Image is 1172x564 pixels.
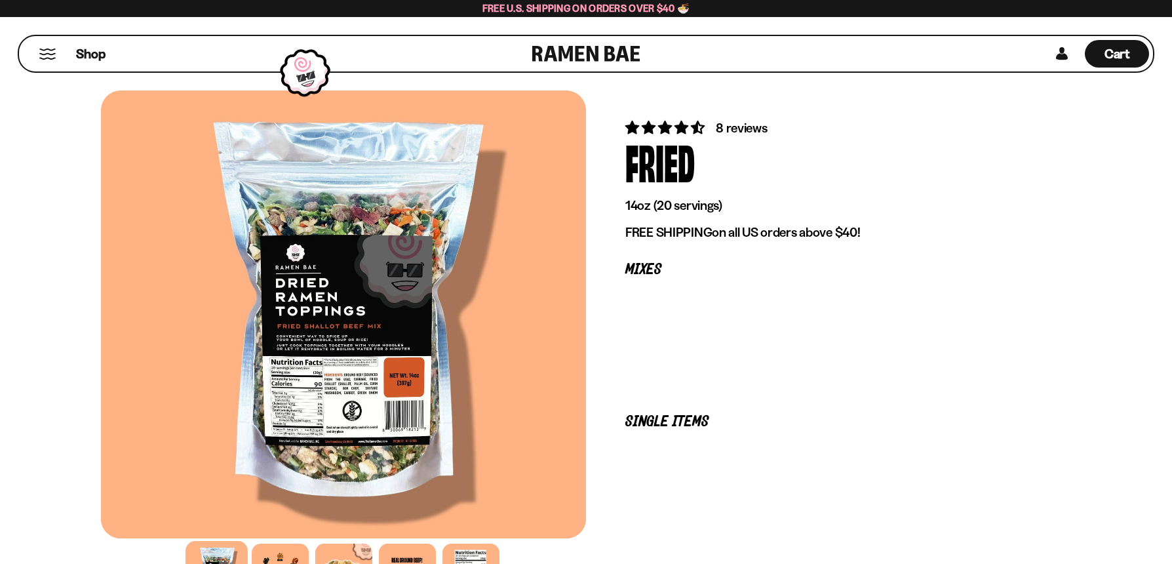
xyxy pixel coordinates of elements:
[625,224,712,240] strong: FREE SHIPPING
[625,137,695,186] div: Fried
[39,49,56,60] button: Mobile Menu Trigger
[716,120,767,136] span: 8 reviews
[625,224,1032,241] p: on all US orders above $40!
[625,264,1032,276] p: Mixes
[482,2,690,14] span: Free U.S. Shipping on Orders over $40 🍜
[1085,36,1149,71] a: Cart
[625,197,1032,214] p: 14oz (20 servings)
[1104,46,1130,62] span: Cart
[76,45,106,63] span: Shop
[625,119,707,136] span: 4.62 stars
[76,40,106,68] a: Shop
[625,416,1032,428] p: Single Items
